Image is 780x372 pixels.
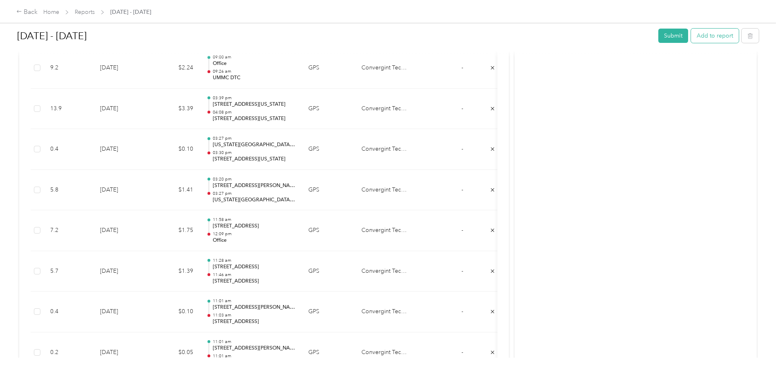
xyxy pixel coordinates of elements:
[44,129,94,170] td: 0.4
[151,292,200,332] td: $0.10
[658,29,688,43] button: Submit
[302,89,355,129] td: GPS
[94,170,151,211] td: [DATE]
[355,251,416,292] td: Convergint Technologies
[461,145,463,152] span: -
[17,26,653,46] h1: Aug 1 - 31, 2025
[151,210,200,251] td: $1.75
[213,217,295,223] p: 11:58 am
[213,345,295,352] p: [STREET_ADDRESS][PERSON_NAME][PERSON_NAME][PERSON_NAME][US_STATE]
[151,48,200,89] td: $2.24
[213,60,295,67] p: Office
[213,278,295,285] p: [STREET_ADDRESS]
[44,251,94,292] td: 5.7
[94,210,151,251] td: [DATE]
[213,182,295,189] p: [STREET_ADDRESS][PERSON_NAME][PERSON_NAME][PERSON_NAME][US_STATE]
[213,150,295,156] p: 03:30 pm
[461,105,463,112] span: -
[302,251,355,292] td: GPS
[213,74,295,82] p: UMMC DTC
[94,48,151,89] td: [DATE]
[44,48,94,89] td: 9.2
[213,353,295,359] p: 11:01 am
[461,308,463,315] span: -
[302,210,355,251] td: GPS
[213,231,295,237] p: 12:09 pm
[151,251,200,292] td: $1.39
[461,64,463,71] span: -
[355,48,416,89] td: Convergint Technologies
[110,8,151,16] span: [DATE] - [DATE]
[213,272,295,278] p: 11:46 am
[213,141,295,149] p: [US_STATE][GEOGRAPHIC_DATA], [GEOGRAPHIC_DATA]
[213,237,295,244] p: Office
[355,292,416,332] td: Convergint Technologies
[355,129,416,170] td: Convergint Technologies
[213,318,295,325] p: [STREET_ADDRESS]
[94,251,151,292] td: [DATE]
[213,191,295,196] p: 03:27 pm
[355,170,416,211] td: Convergint Technologies
[151,170,200,211] td: $1.41
[213,312,295,318] p: 11:03 am
[213,95,295,101] p: 03:39 pm
[734,326,780,372] iframe: Everlance-gr Chat Button Frame
[213,69,295,74] p: 09:26 am
[213,223,295,230] p: [STREET_ADDRESS]
[213,304,295,311] p: [STREET_ADDRESS][PERSON_NAME][PERSON_NAME]
[213,263,295,271] p: [STREET_ADDRESS]
[75,9,95,16] a: Reports
[302,170,355,211] td: GPS
[44,170,94,211] td: 5.8
[355,210,416,251] td: Convergint Technologies
[44,89,94,129] td: 13.9
[43,9,59,16] a: Home
[94,129,151,170] td: [DATE]
[94,89,151,129] td: [DATE]
[213,109,295,115] p: 04:08 pm
[44,292,94,332] td: 0.4
[691,29,739,43] button: Add to report
[302,129,355,170] td: GPS
[151,129,200,170] td: $0.10
[461,267,463,274] span: -
[213,258,295,263] p: 11:28 am
[213,298,295,304] p: 11:01 am
[461,227,463,234] span: -
[302,48,355,89] td: GPS
[461,349,463,356] span: -
[16,7,38,17] div: Back
[302,292,355,332] td: GPS
[355,89,416,129] td: Convergint Technologies
[213,196,295,204] p: [US_STATE][GEOGRAPHIC_DATA][US_STATE], [GEOGRAPHIC_DATA]
[213,115,295,123] p: [STREET_ADDRESS][US_STATE]
[151,89,200,129] td: $3.39
[44,210,94,251] td: 7.2
[213,339,295,345] p: 11:01 am
[213,136,295,141] p: 03:27 pm
[213,156,295,163] p: [STREET_ADDRESS][US_STATE]
[213,101,295,108] p: [STREET_ADDRESS][US_STATE]
[461,186,463,193] span: -
[213,176,295,182] p: 03:20 pm
[94,292,151,332] td: [DATE]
